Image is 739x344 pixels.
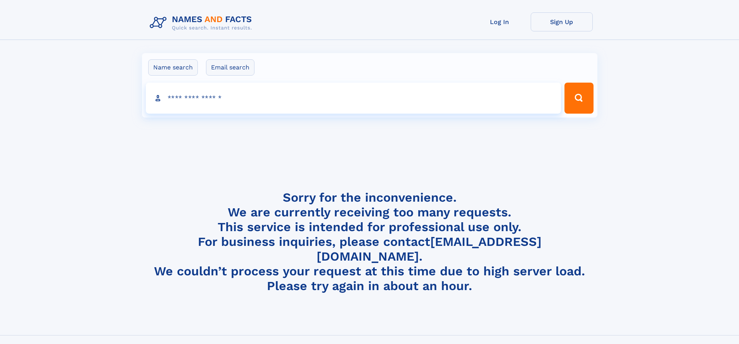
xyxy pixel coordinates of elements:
[148,59,198,76] label: Name search
[469,12,531,31] a: Log In
[147,190,593,294] h4: Sorry for the inconvenience. We are currently receiving too many requests. This service is intend...
[206,59,254,76] label: Email search
[317,234,542,264] a: [EMAIL_ADDRESS][DOMAIN_NAME]
[146,83,561,114] input: search input
[147,12,258,33] img: Logo Names and Facts
[564,83,593,114] button: Search Button
[531,12,593,31] a: Sign Up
